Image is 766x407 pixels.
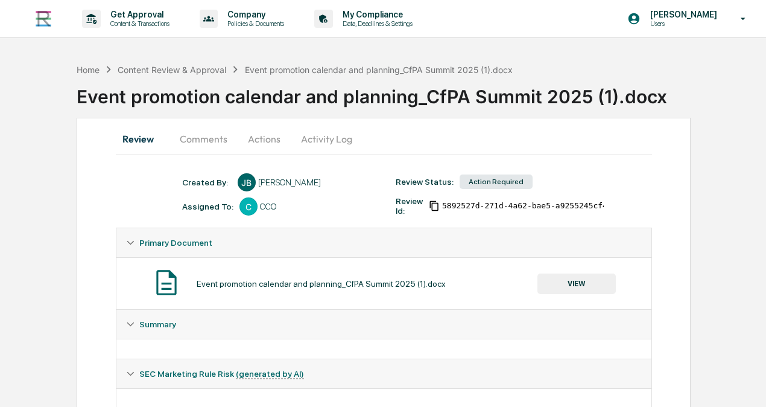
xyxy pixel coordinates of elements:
[182,178,232,187] div: Created By: ‎ ‎
[460,175,533,189] div: Action Required
[116,339,651,359] div: Summary
[116,257,651,309] div: Primary Document
[442,201,612,211] span: 5892527d-271d-4a62-bae5-a9255245cf45
[139,238,212,248] span: Primary Document
[641,19,723,28] p: Users
[239,197,258,216] div: C
[116,359,651,388] div: SEC Marketing Rule Risk (generated by AI)
[333,10,419,19] p: My Compliance
[116,310,651,339] div: Summary
[170,124,237,153] button: Comments
[641,10,723,19] p: [PERSON_NAME]
[139,319,176,329] span: Summary
[182,202,233,211] div: Assigned To:
[77,76,766,107] div: Event promotion calendar and planning_CfPA Summit 2025 (1).docx
[396,177,454,187] div: Review Status:
[260,202,276,211] div: CCO
[139,369,304,379] span: SEC Marketing Rule Risk
[333,19,419,28] p: Data, Deadlines & Settings
[77,65,100,75] div: Home
[116,124,652,153] div: secondary tabs example
[151,268,182,298] img: Document Icon
[116,228,651,257] div: Primary Document
[118,65,226,75] div: Content Review & Approval
[236,369,304,379] u: (generated by AI)
[245,65,513,75] div: Event promotion calendar and planning_CfPA Summit 2025 (1).docx
[218,19,290,28] p: Policies & Documents
[537,274,616,294] button: VIEW
[396,196,423,216] div: Review Id:
[197,279,446,289] div: Event promotion calendar and planning_CfPA Summit 2025 (1).docx
[258,178,321,187] div: [PERSON_NAME]
[101,10,176,19] p: Get Approval
[218,10,290,19] p: Company
[238,173,256,191] div: JB
[101,19,176,28] p: Content & Transactions
[116,124,170,153] button: Review
[291,124,362,153] button: Activity Log
[429,200,440,211] span: Copy Id
[237,124,291,153] button: Actions
[29,4,58,33] img: logo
